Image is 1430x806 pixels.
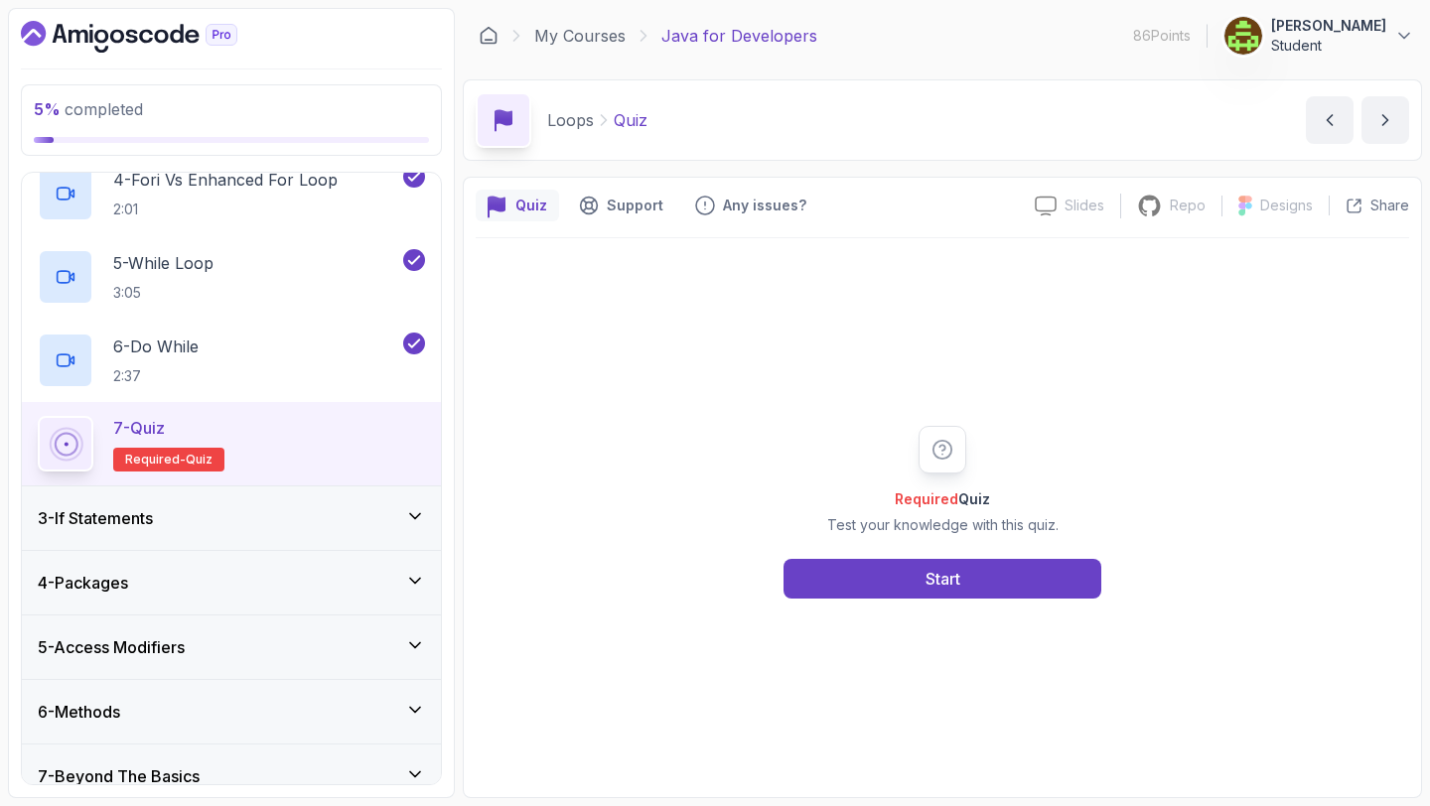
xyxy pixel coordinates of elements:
[534,24,626,48] a: My Courses
[1271,36,1386,56] p: Student
[926,567,960,591] div: Start
[113,168,338,192] p: 4 - Fori vs Enhanced For Loop
[1329,196,1409,215] button: Share
[38,333,425,388] button: 6-Do While2:37
[38,571,128,595] h3: 4 - Packages
[895,490,958,507] span: Required
[476,190,559,221] button: quiz button
[784,559,1101,599] button: Start
[125,452,186,468] span: Required-
[22,615,441,679] button: 5-Access Modifiers
[21,21,283,53] a: Dashboard
[1170,196,1206,215] p: Repo
[38,764,200,788] h3: 7 - Beyond The Basics
[113,366,199,386] p: 2:37
[113,251,214,275] p: 5 - While Loop
[113,283,214,303] p: 3:05
[614,108,647,132] p: Quiz
[515,196,547,215] p: Quiz
[22,551,441,614] button: 4-Packages
[567,190,675,221] button: Support button
[827,489,1059,509] h2: Quiz
[1361,96,1409,144] button: next content
[38,635,185,659] h3: 5 - Access Modifiers
[22,680,441,743] button: 6-Methods
[1224,17,1262,55] img: user profile image
[1260,196,1313,215] p: Designs
[38,416,425,471] button: 7-QuizRequired-quiz
[661,24,817,48] p: Java for Developers
[1271,16,1386,36] p: [PERSON_NAME]
[113,335,199,358] p: 6 - Do While
[38,166,425,221] button: 4-Fori vs Enhanced For Loop2:01
[683,190,818,221] button: Feedback button
[113,200,338,219] p: 2:01
[1306,96,1354,144] button: previous content
[22,486,441,550] button: 3-If Statements
[1370,196,1409,215] p: Share
[34,99,61,119] span: 5 %
[1133,26,1191,46] p: 86 Points
[186,452,213,468] span: quiz
[38,249,425,305] button: 5-While Loop3:05
[547,108,594,132] p: Loops
[1065,196,1104,215] p: Slides
[827,515,1059,535] p: Test your knowledge with this quiz.
[479,26,499,46] a: Dashboard
[723,196,806,215] p: Any issues?
[607,196,663,215] p: Support
[38,700,120,724] h3: 6 - Methods
[34,99,143,119] span: completed
[113,416,165,440] p: 7 - Quiz
[1223,16,1414,56] button: user profile image[PERSON_NAME]Student
[38,506,153,530] h3: 3 - If Statements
